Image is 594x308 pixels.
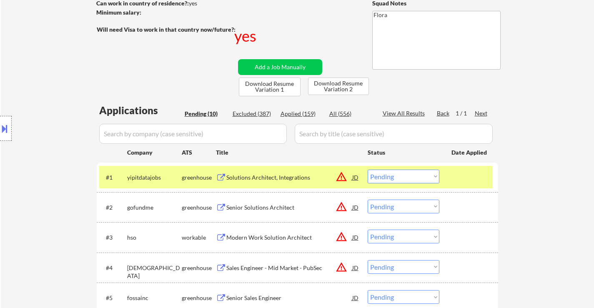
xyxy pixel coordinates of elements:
button: warning_amber [336,231,347,243]
div: Solutions Architect, Integrations [226,173,352,182]
strong: Minimum salary: [96,9,141,16]
div: JD [351,260,360,275]
div: workable [182,233,216,242]
div: ATS [182,148,216,157]
div: View All Results [383,109,427,118]
div: yipitdatajobs [127,173,182,182]
div: #5 [106,294,120,302]
div: JD [351,200,360,215]
button: Add a Job Manually [238,59,322,75]
div: greenhouse [182,264,216,272]
div: Next [475,109,488,118]
div: Company [127,148,182,157]
input: Search by title (case sensitive) [295,124,493,144]
div: #4 [106,264,120,272]
button: Download Resume Variation 2 [308,78,369,95]
div: All (556) [329,110,371,118]
div: Modern Work Solution Architect [226,233,352,242]
div: Status [368,145,439,160]
div: gofundme [127,203,182,212]
div: JD [351,290,360,305]
div: greenhouse [182,294,216,302]
div: Pending (10) [185,110,226,118]
div: Senior Solutions Architect [226,203,352,212]
div: Date Applied [451,148,488,157]
button: warning_amber [336,261,347,273]
button: Download Resume Variation 1 [239,78,301,96]
div: JD [351,230,360,245]
div: Senior Sales Engineer [226,294,352,302]
button: warning_amber [336,171,347,183]
div: fossainc [127,294,182,302]
div: yes [234,25,258,46]
div: Applied (159) [281,110,322,118]
div: Excluded (387) [233,110,274,118]
div: Back [437,109,450,118]
input: Search by company (case sensitive) [99,124,287,144]
div: #2 [106,203,120,212]
div: #3 [106,233,120,242]
div: greenhouse [182,203,216,212]
div: JD [351,170,360,185]
div: Title [216,148,360,157]
div: hso [127,233,182,242]
div: 1 / 1 [456,109,475,118]
button: warning_amber [336,201,347,213]
div: [DEMOGRAPHIC_DATA] [127,264,182,280]
strong: Will need Visa to work in that country now/future?: [97,26,236,33]
div: Sales Engineer - Mid Market - PubSec [226,264,352,272]
div: greenhouse [182,173,216,182]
